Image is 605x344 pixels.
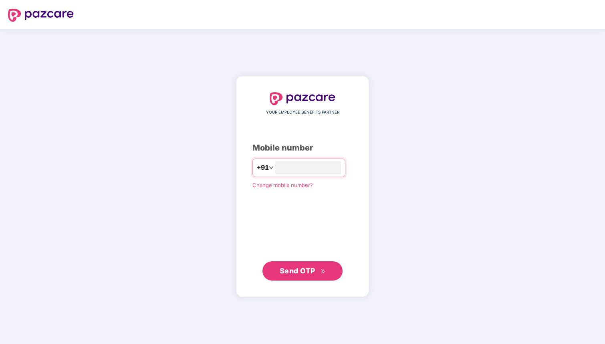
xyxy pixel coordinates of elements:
[257,163,269,173] span: +91
[262,261,343,281] button: Send OTPdouble-right
[269,165,274,170] span: down
[8,9,74,22] img: logo
[280,267,315,275] span: Send OTP
[321,269,326,274] span: double-right
[252,142,353,154] div: Mobile number
[270,92,335,105] img: logo
[266,109,339,116] span: YOUR EMPLOYEE BENEFITS PARTNER
[252,182,313,188] a: Change mobile number?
